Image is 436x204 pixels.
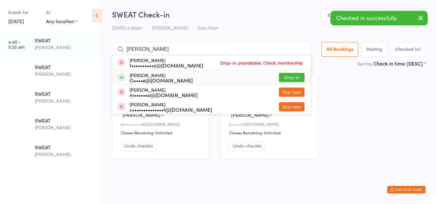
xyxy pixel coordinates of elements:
[35,151,96,158] div: [PERSON_NAME]
[112,42,311,57] input: Search
[130,58,203,68] div: [PERSON_NAME]
[8,39,25,49] time: 4:40 - 5:25 am
[419,47,421,52] div: 2
[35,70,96,78] div: [PERSON_NAME]
[229,141,265,151] button: Undo checkin
[357,60,372,67] label: Sort by
[8,18,24,25] a: [DATE]
[330,11,428,25] div: Checked in successfully.
[112,9,426,19] h2: SWEAT Check-in
[35,144,96,151] div: SWEAT
[2,31,102,57] a: 4:40 -5:25 amSWEAT[PERSON_NAME]
[112,25,142,31] span: [DATE] 4:40am
[130,63,203,68] div: t••••••••••y@[DOMAIN_NAME]
[2,138,102,164] a: 9:00 -9:45 amSWEAT[PERSON_NAME]
[279,88,304,97] button: Buy now
[123,111,160,118] span: [PERSON_NAME]
[130,87,198,97] div: [PERSON_NAME]
[219,58,304,67] span: Drop-in unavailable: Check membership
[321,42,358,57] button: All Bookings
[35,37,96,44] div: SWEAT
[387,186,425,193] button: Exit kiosk mode
[130,73,193,83] div: [PERSON_NAME]
[2,85,102,111] a: 6:20 -7:05 amSWEAT[PERSON_NAME]
[121,141,157,151] button: Undo checkin
[130,102,212,112] div: [PERSON_NAME]
[229,121,311,127] div: J••••••7@[DOMAIN_NAME]
[8,66,24,76] time: 5:30 - 6:15 am
[121,121,202,127] div: e••••••••••6@[DOMAIN_NAME]
[121,130,202,135] div: Classes Remaining: Unlimited
[46,18,78,25] div: Any location
[198,25,218,31] span: Gym Floor
[8,119,25,130] time: 8:00 - 8:45 am
[390,42,426,57] button: Checked in2
[130,78,193,83] div: O••••e@[DOMAIN_NAME]
[8,93,25,103] time: 6:20 - 7:05 am
[373,60,426,67] div: Check in time (DESC)
[46,7,78,18] div: At
[361,42,387,57] button: Waiting
[2,111,102,137] a: 8:00 -8:45 amSWEAT[PERSON_NAME]
[35,97,96,104] div: [PERSON_NAME]
[35,63,96,70] div: SWEAT
[279,73,304,82] button: Drop in
[35,117,96,124] div: SWEAT
[8,7,40,18] div: Events for
[35,90,96,97] div: SWEAT
[35,44,96,51] div: [PERSON_NAME]
[229,130,311,135] div: Classes Remaining: Unlimited
[35,124,96,131] div: [PERSON_NAME]
[152,25,188,31] span: [PERSON_NAME]
[279,102,304,111] button: Buy now
[231,111,269,118] span: [PERSON_NAME]
[8,146,25,156] time: 9:00 - 9:45 am
[2,58,102,84] a: 5:30 -6:15 amSWEAT[PERSON_NAME]
[130,92,198,97] div: m••••••o@[DOMAIN_NAME]
[130,107,212,112] div: c••••••••••••••t@[DOMAIN_NAME]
